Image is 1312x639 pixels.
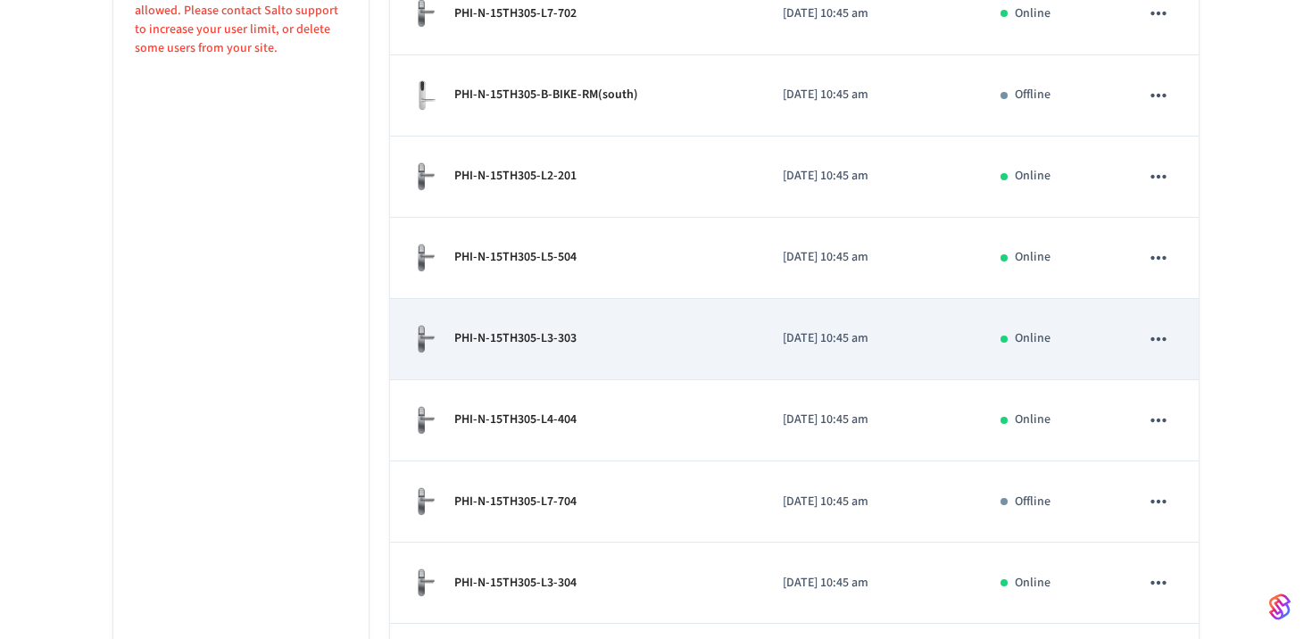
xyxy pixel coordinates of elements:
p: PHI-N-15TH305-B-BIKE-RM(south) [454,86,638,104]
p: Online [1015,248,1050,267]
p: PHI-N-15TH305-L3-303 [454,329,577,348]
p: [DATE] 10:45 am [783,248,959,267]
p: Online [1015,4,1050,23]
p: Online [1015,167,1050,186]
p: [DATE] 10:45 am [783,411,959,429]
p: PHI-N-15TH305-L2-201 [454,167,577,186]
img: salto_escutcheon_pin [411,324,440,354]
p: PHI-N-15TH305-L4-404 [454,411,577,429]
p: Offline [1015,493,1050,511]
p: PHI-N-15TH305-L7-704 [454,493,577,511]
img: salto_escutcheon_pin [411,162,440,192]
img: salto_escutcheon_pin [411,486,440,517]
p: [DATE] 10:45 am [783,574,959,593]
p: Online [1015,411,1050,429]
img: salto_escutcheon_pin [411,405,440,436]
img: SeamLogoGradient.69752ec5.svg [1269,593,1291,621]
img: salto_escutcheon_pin [411,243,440,273]
p: PHI-N-15TH305-L7-702 [454,4,577,23]
p: [DATE] 10:45 am [783,329,959,348]
p: [DATE] 10:45 am [783,167,959,186]
img: salto_escutcheon [411,80,440,111]
p: PHI-N-15TH305-L5-504 [454,248,577,267]
img: salto_escutcheon_pin [411,568,440,598]
p: [DATE] 10:45 am [783,4,959,23]
p: [DATE] 10:45 am [783,493,959,511]
p: Online [1015,574,1050,593]
p: Offline [1015,86,1050,104]
p: PHI-N-15TH305-L3-304 [454,574,577,593]
p: [DATE] 10:45 am [783,86,959,104]
p: Online [1015,329,1050,348]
